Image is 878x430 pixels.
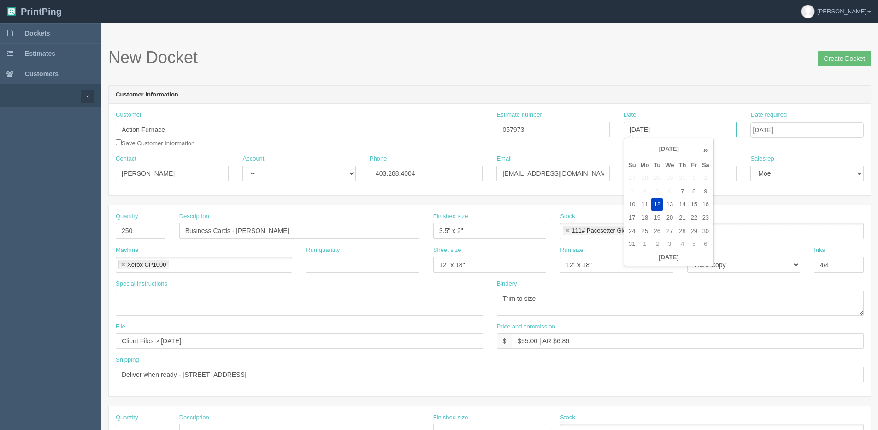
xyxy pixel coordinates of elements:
h1: New Docket [108,48,871,67]
td: 12 [651,198,663,211]
td: 25 [638,225,652,238]
td: 28 [677,225,689,238]
div: 111# Pacesetter Gloss Cover 12x18 [572,227,668,233]
label: Description [179,212,209,221]
td: 29 [651,172,663,185]
td: 11 [638,198,652,211]
td: 5 [651,185,663,198]
span: Dockets [25,30,50,37]
th: » [700,140,712,159]
label: Date required [750,111,787,119]
label: Inks [814,246,825,255]
th: Th [677,159,689,172]
td: 2 [651,238,663,251]
td: 7 [677,185,689,198]
td: 24 [626,225,638,238]
td: 28 [638,172,652,185]
label: Email [496,155,512,163]
td: 30 [663,172,676,185]
label: Contact [116,155,136,163]
th: Tu [651,159,663,172]
td: 5 [688,238,699,251]
textarea: Trim to size [497,291,864,316]
label: Bindery [497,280,517,288]
td: 1 [638,238,652,251]
td: 31 [626,238,638,251]
th: Sa [700,159,712,172]
th: [DATE] [626,251,712,264]
td: 6 [663,185,676,198]
label: Finished size [433,413,468,422]
th: We [663,159,676,172]
label: File [116,322,125,331]
span: Estimates [25,50,55,57]
div: $ [497,333,512,349]
td: 27 [626,172,638,185]
td: 30 [700,225,712,238]
label: Quantity [116,212,138,221]
td: 1 [688,172,699,185]
td: 13 [663,198,676,211]
label: Stock [560,212,575,221]
td: 20 [663,211,676,225]
td: 4 [677,238,689,251]
header: Customer Information [109,86,871,104]
label: Machine [116,246,138,255]
td: 2 [700,172,712,185]
label: Account [242,155,264,163]
td: 9 [700,185,712,198]
label: Phone [370,155,387,163]
td: 4 [638,185,652,198]
label: Shipping [116,356,139,364]
label: Description [179,413,209,422]
div: Xerox CP1000 [127,262,166,268]
img: avatar_default-7531ab5dedf162e01f1e0bb0964e6a185e93c5c22dfe317fb01d7f8cd2b1632c.jpg [801,5,814,18]
label: Sheet size [433,246,461,255]
td: 8 [688,185,699,198]
input: Enter customer name [116,122,483,137]
td: 21 [677,211,689,225]
label: Stock [560,413,575,422]
td: 23 [700,211,712,225]
td: 14 [677,198,689,211]
td: 22 [688,211,699,225]
label: Estimate number [497,111,542,119]
th: [DATE] [638,140,700,159]
label: Price and commission [497,322,555,331]
span: Customers [25,70,59,78]
td: 15 [688,198,699,211]
td: 6 [700,238,712,251]
label: Run quantity [306,246,340,255]
td: 29 [688,225,699,238]
label: Run size [560,246,583,255]
label: Salesrep [750,155,774,163]
label: Date [624,111,636,119]
label: Customer [116,111,141,119]
th: Fr [688,159,699,172]
label: Special instructions [116,280,167,288]
label: Finished size [433,212,468,221]
td: 10 [626,198,638,211]
img: logo-3e63b451c926e2ac314895c53de4908e5d424f24456219fb08d385ab2e579770.png [7,7,16,16]
td: 27 [663,225,676,238]
div: Save Customer Information [116,111,483,148]
td: 19 [651,211,663,225]
td: 17 [626,211,638,225]
input: Create Docket [818,51,871,66]
label: Quantity [116,413,138,422]
th: Mo [638,159,652,172]
td: 3 [626,185,638,198]
td: 18 [638,211,652,225]
td: 31 [677,172,689,185]
td: 3 [663,238,676,251]
td: 16 [700,198,712,211]
td: 26 [651,225,663,238]
th: Su [626,159,638,172]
